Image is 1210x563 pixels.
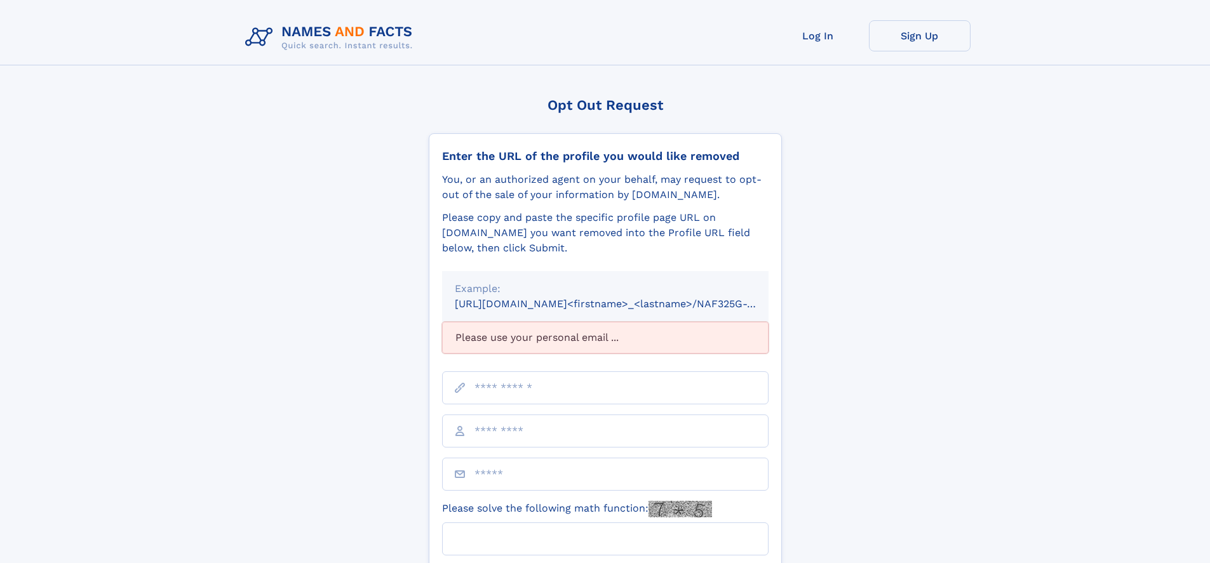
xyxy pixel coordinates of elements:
label: Please solve the following math function: [442,501,712,517]
div: Example: [455,281,756,296]
img: Logo Names and Facts [240,20,423,55]
div: You, or an authorized agent on your behalf, may request to opt-out of the sale of your informatio... [442,172,769,202]
div: Opt Out Request [429,97,782,113]
div: Please copy and paste the specific profile page URL on [DOMAIN_NAME] you want removed into the Pr... [442,210,769,256]
a: Sign Up [869,20,971,51]
div: Please use your personal email ... [442,322,769,354]
div: Enter the URL of the profile you would like removed [442,149,769,163]
a: Log In [767,20,869,51]
small: [URL][DOMAIN_NAME]<firstname>_<lastname>/NAF325G-xxxxxxxx [455,298,793,310]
